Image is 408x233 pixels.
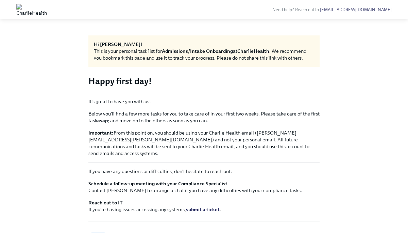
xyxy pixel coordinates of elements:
[88,130,114,136] strong: Important:
[16,4,47,15] img: CharlieHealth
[88,98,320,105] p: It's great to have you with us!
[320,7,392,12] a: [EMAIL_ADDRESS][DOMAIN_NAME]
[94,41,142,47] strong: Hi [PERSON_NAME]!
[97,118,108,124] strong: asap
[272,7,392,12] span: Need help? Reach out to
[88,129,320,157] p: From this point on, you should be using your Charlie Health email ([PERSON_NAME][EMAIL_ADDRESS][P...
[88,75,320,87] h3: Happy first day!
[88,168,320,175] p: If you have any questions or difficulties, don't hesitate to reach out:
[186,206,220,213] a: submit a ticket
[237,48,269,54] strong: CharlieHealth
[162,48,233,54] strong: Admissions/Intake Onboarding
[88,110,320,124] p: Below you'll find a few more tasks for you to take care of in your first two weeks. Please take c...
[88,181,227,187] strong: Schedule a follow-up meeting with your Compliance Specialist
[94,48,314,61] div: This is your personal task list for at . We recommend you bookmark this page and use it to track ...
[88,200,123,206] strong: Reach out to IT
[88,199,320,213] p: If you're having issues accessing any systems, .
[88,180,320,194] p: Contact [PERSON_NAME] to arrange a chat if you have any difficulties with your compliance tasks.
